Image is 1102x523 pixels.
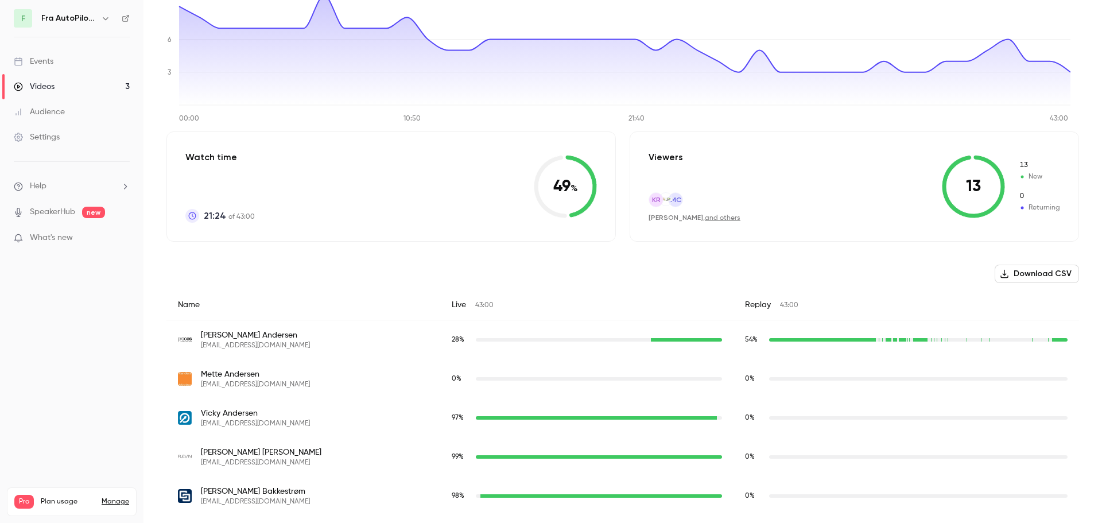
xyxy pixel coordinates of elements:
a: and others [705,215,740,222]
span: Live watch time [452,335,470,345]
h6: Fra AutoPilot til TimeLog [41,13,96,24]
div: Name [166,290,440,320]
tspan: 6 [168,37,172,44]
img: schroder-okonomi.dk [659,197,672,200]
div: , [649,213,740,223]
p: Viewers [649,150,683,164]
div: Settings [14,131,60,143]
span: [EMAIL_ADDRESS][DOMAIN_NAME] [201,419,310,428]
span: [EMAIL_ADDRESS][DOMAIN_NAME] [201,497,310,506]
span: F [21,13,25,25]
div: ka@ravnarkitektur.dk [166,437,1079,476]
tspan: 43:00 [1050,115,1068,122]
span: MC [670,195,681,205]
span: new [82,207,105,218]
p: of 43:00 [204,209,255,223]
span: 21:24 [204,209,226,223]
a: Manage [102,497,129,506]
span: 97 % [452,414,464,421]
span: [PERSON_NAME] Andersen [201,330,310,341]
span: Mette Andersen [201,369,310,380]
span: Pro [14,495,34,509]
span: 0 % [745,414,755,421]
li: help-dropdown-opener [14,180,130,192]
div: Audience [14,106,65,118]
span: 43:00 [780,302,798,309]
img: procesark.dk [178,333,192,347]
img: ravnarkitektur.dk [178,450,192,464]
span: Live watch time [452,374,470,384]
span: 0 % [745,493,755,499]
div: Live [440,290,734,320]
span: 99 % [452,454,464,460]
div: Events [14,56,53,67]
span: New [1019,160,1060,171]
tspan: 00:00 [179,115,199,122]
span: [EMAIL_ADDRESS][DOMAIN_NAME] [201,341,310,350]
span: Returning [1019,203,1060,213]
span: Replay watch time [745,491,763,501]
tspan: 10:50 [403,115,421,122]
span: [PERSON_NAME] Bakkestrøm [201,486,310,497]
span: Replay watch time [745,335,763,345]
span: Live watch time [452,413,470,423]
span: New [1019,172,1060,182]
span: What's new [30,232,73,244]
span: Live watch time [452,452,470,462]
div: mlu@procesark.dk [166,320,1079,360]
div: van@oebit.dk [166,398,1079,437]
tspan: 21:40 [628,115,645,122]
span: 0 % [452,375,461,382]
span: [EMAIL_ADDRESS][DOMAIN_NAME] [201,380,310,389]
img: oebit.dk [178,411,192,425]
span: 98 % [452,493,464,499]
span: [PERSON_NAME] [649,214,703,222]
span: Replay watch time [745,452,763,462]
span: Plan usage [41,497,95,506]
button: Download CSV [995,265,1079,283]
span: [PERSON_NAME] [PERSON_NAME] [201,447,321,458]
span: 0 % [745,454,755,460]
span: 54 % [745,336,758,343]
div: heba@connectconsult.dk [166,476,1079,516]
span: Replay watch time [745,413,763,423]
span: Replay watch time [745,374,763,384]
span: 43:00 [475,302,494,309]
span: [EMAIL_ADDRESS][DOMAIN_NAME] [201,458,321,467]
div: mea@randersarkitekten.dk [166,359,1079,398]
span: Help [30,180,46,192]
img: connectconsult.dk [178,489,192,503]
p: Watch time [185,150,255,164]
div: Videos [14,81,55,92]
span: 28 % [452,336,464,343]
a: SpeakerHub [30,206,75,218]
div: Replay [734,290,1079,320]
span: Vicky Andersen [201,408,310,419]
span: KR [652,195,661,205]
span: Live watch time [452,491,470,501]
span: 0 % [745,375,755,382]
img: randersarkitekten.dk [178,372,192,386]
span: Returning [1019,191,1060,202]
tspan: 3 [168,69,171,76]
